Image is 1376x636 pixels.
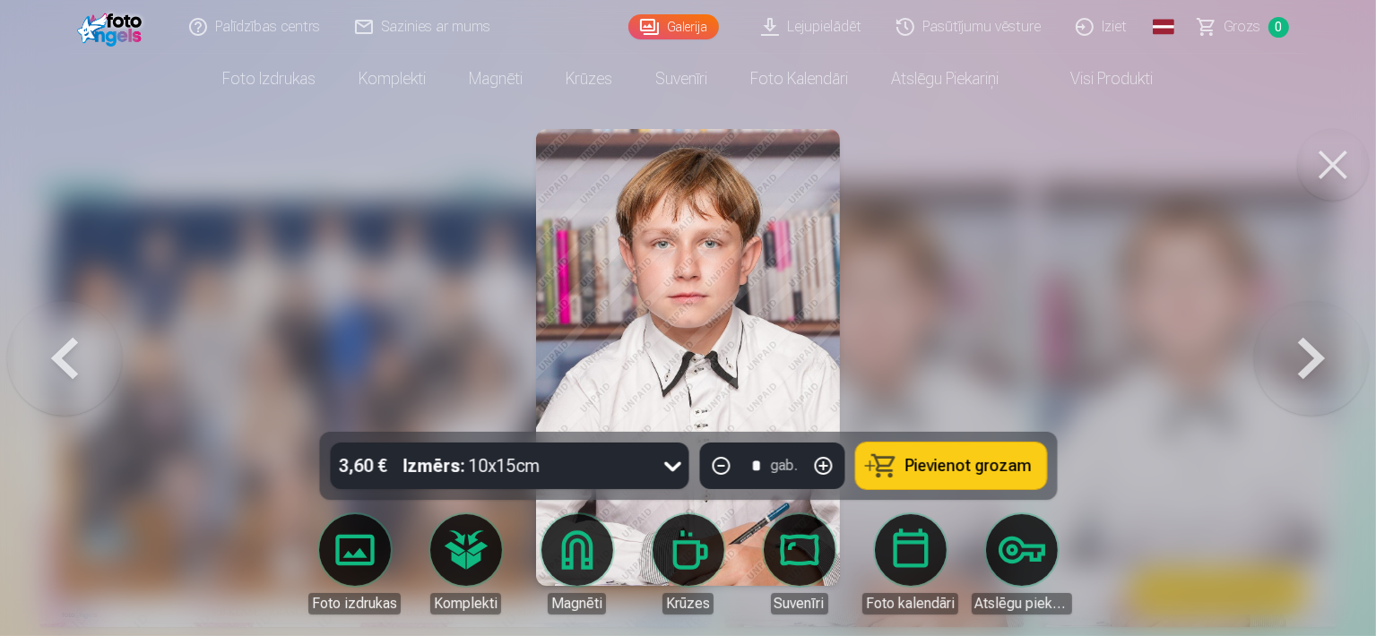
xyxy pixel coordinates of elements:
div: Suvenīri [771,593,828,615]
a: Komplekti [416,514,516,615]
a: Foto kalendāri [730,54,870,104]
a: Krūzes [545,54,635,104]
div: Foto izdrukas [308,593,401,615]
div: 10x15cm [403,443,541,489]
img: /fa1 [77,7,148,47]
a: Krūzes [638,514,739,615]
div: 3,60 € [330,443,396,489]
a: Visi produkti [1021,54,1175,104]
div: Krūzes [662,593,714,615]
a: Magnēti [527,514,627,615]
a: Komplekti [338,54,448,104]
div: Atslēgu piekariņi [972,593,1072,615]
a: Atslēgu piekariņi [870,54,1021,104]
div: Foto kalendāri [862,593,958,615]
a: Magnēti [448,54,545,104]
div: Komplekti [430,593,501,615]
span: Grozs [1225,16,1261,38]
div: Magnēti [548,593,606,615]
a: Foto izdrukas [305,514,405,615]
a: Suvenīri [635,54,730,104]
a: Suvenīri [749,514,850,615]
a: Atslēgu piekariņi [972,514,1072,615]
span: Pievienot grozam [905,458,1032,474]
a: Foto kalendāri [861,514,961,615]
a: Foto izdrukas [202,54,338,104]
span: 0 [1268,17,1289,38]
div: gab. [771,455,798,477]
strong: Izmērs : [403,453,465,478]
a: Galerija [628,14,719,39]
button: Pievienot grozam [855,443,1046,489]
